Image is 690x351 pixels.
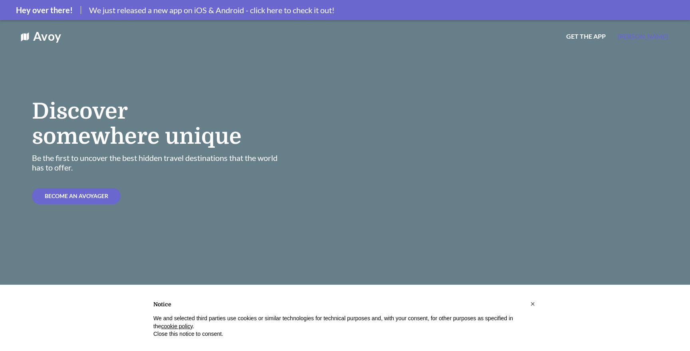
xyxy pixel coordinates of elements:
h1: Discover somewhere unique [32,99,280,149]
span: Get the App [566,32,606,40]
span: Hey over there! [16,5,73,15]
a: Avoy [33,29,61,43]
img: square-logo-100-white.0d111d7af839abe68fd5efc543d01054.svg [20,32,30,42]
p: We and selected third parties use cookies or similar technologies for technical purposes and, wit... [153,315,524,330]
h2: Notice [153,301,524,309]
div: BECOME AN AVOYAGER [32,188,121,204]
span: Be the first to uncover the best hidden travel destinations that the world has to offer. [32,153,278,172]
span: × [530,299,535,308]
span: We just released a new app on iOS & Android - click here to check it out! [89,5,335,15]
a: cookie policy [161,323,192,329]
p: Close this notice to consent. [153,330,524,338]
span: [PERSON_NAME] [618,32,668,40]
button: Close this notice [526,297,539,310]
